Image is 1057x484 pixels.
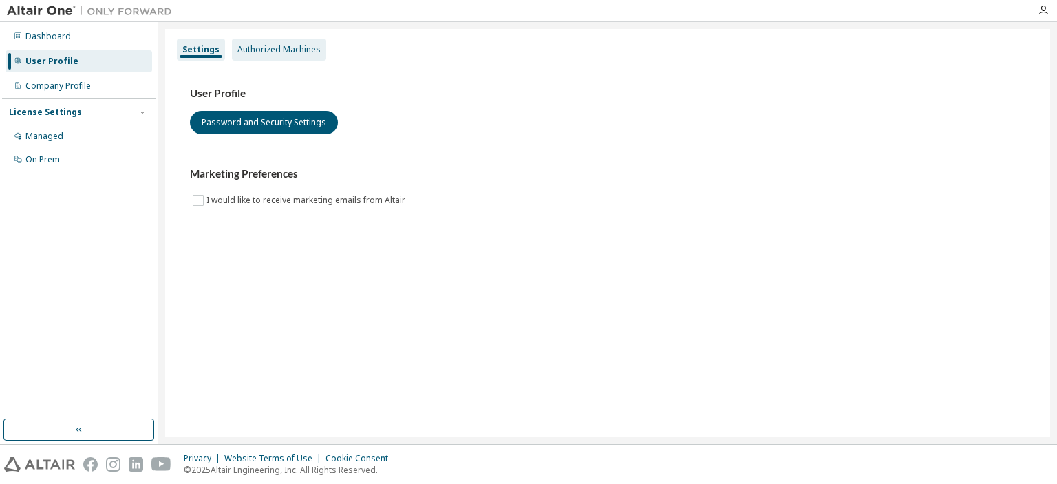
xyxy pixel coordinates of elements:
[190,167,1025,181] h3: Marketing Preferences
[237,44,321,55] div: Authorized Machines
[325,453,396,464] div: Cookie Consent
[190,111,338,134] button: Password and Security Settings
[184,453,224,464] div: Privacy
[25,81,91,92] div: Company Profile
[25,131,63,142] div: Managed
[25,154,60,165] div: On Prem
[184,464,396,476] p: © 2025 Altair Engineering, Inc. All Rights Reserved.
[7,4,179,18] img: Altair One
[25,56,78,67] div: User Profile
[206,192,408,209] label: I would like to receive marketing emails from Altair
[25,31,71,42] div: Dashboard
[151,457,171,472] img: youtube.svg
[83,457,98,472] img: facebook.svg
[4,457,75,472] img: altair_logo.svg
[182,44,220,55] div: Settings
[190,87,1025,101] h3: User Profile
[129,457,143,472] img: linkedin.svg
[9,107,82,118] div: License Settings
[106,457,120,472] img: instagram.svg
[224,453,325,464] div: Website Terms of Use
